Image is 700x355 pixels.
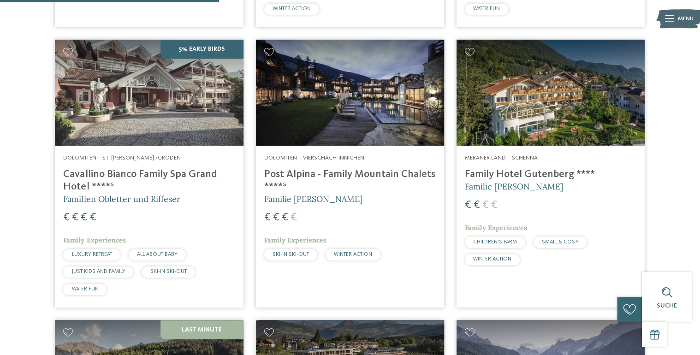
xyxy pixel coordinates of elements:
[256,40,444,146] img: Post Alpina - Family Mountain Chalets ****ˢ
[264,168,436,193] h4: Post Alpina - Family Mountain Chalets ****ˢ
[465,155,538,161] span: Meraner Land – Schenna
[457,40,645,308] a: Familienhotels gesucht? Hier findet ihr die besten! Meraner Land – Schenna Family Hotel Gutenberg...
[137,252,178,257] span: ALL ABOUT BABY
[465,224,527,232] span: Family Experiences
[63,212,70,223] span: €
[482,200,489,211] span: €
[465,200,471,211] span: €
[491,200,498,211] span: €
[291,212,297,223] span: €
[71,269,125,274] span: JUST KIDS AND FAMILY
[334,252,372,257] span: WINTER ACTION
[81,212,87,223] span: €
[63,168,235,193] h4: Cavallino Bianco Family Spa Grand Hotel ****ˢ
[63,155,180,161] span: Dolomiten – St. [PERSON_NAME] /Gröden
[264,236,326,244] span: Family Experiences
[465,181,563,192] span: Familie [PERSON_NAME]
[657,302,677,309] span: Suche
[282,212,288,223] span: €
[473,239,517,245] span: CHILDREN’S FARM
[55,40,243,146] img: Family Spa Grand Hotel Cavallino Bianco ****ˢ
[542,239,578,245] span: SMALL & COSY
[474,200,480,211] span: €
[473,6,500,12] span: WATER FUN
[465,168,636,181] h4: Family Hotel Gutenberg ****
[55,40,243,308] a: Familienhotels gesucht? Hier findet ihr die besten! 5% Early Birds Dolomiten – St. [PERSON_NAME] ...
[63,236,125,244] span: Family Experiences
[63,194,180,204] span: Familien Obletter und Riffeser
[150,269,187,274] span: SKI-IN SKI-OUT
[72,212,78,223] span: €
[473,256,511,262] span: WINTER ACTION
[71,252,112,257] span: LUXURY RETREAT
[273,212,279,223] span: €
[264,194,362,204] span: Familie [PERSON_NAME]
[71,286,98,292] span: WATER FUN
[256,40,444,308] a: Familienhotels gesucht? Hier findet ihr die besten! Dolomiten – Vierschach-Innichen Post Alpina -...
[264,212,271,223] span: €
[273,252,309,257] span: SKI-IN SKI-OUT
[264,155,364,161] span: Dolomiten – Vierschach-Innichen
[457,40,645,146] img: Family Hotel Gutenberg ****
[273,6,311,12] span: WINTER ACTION
[89,212,96,223] span: €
